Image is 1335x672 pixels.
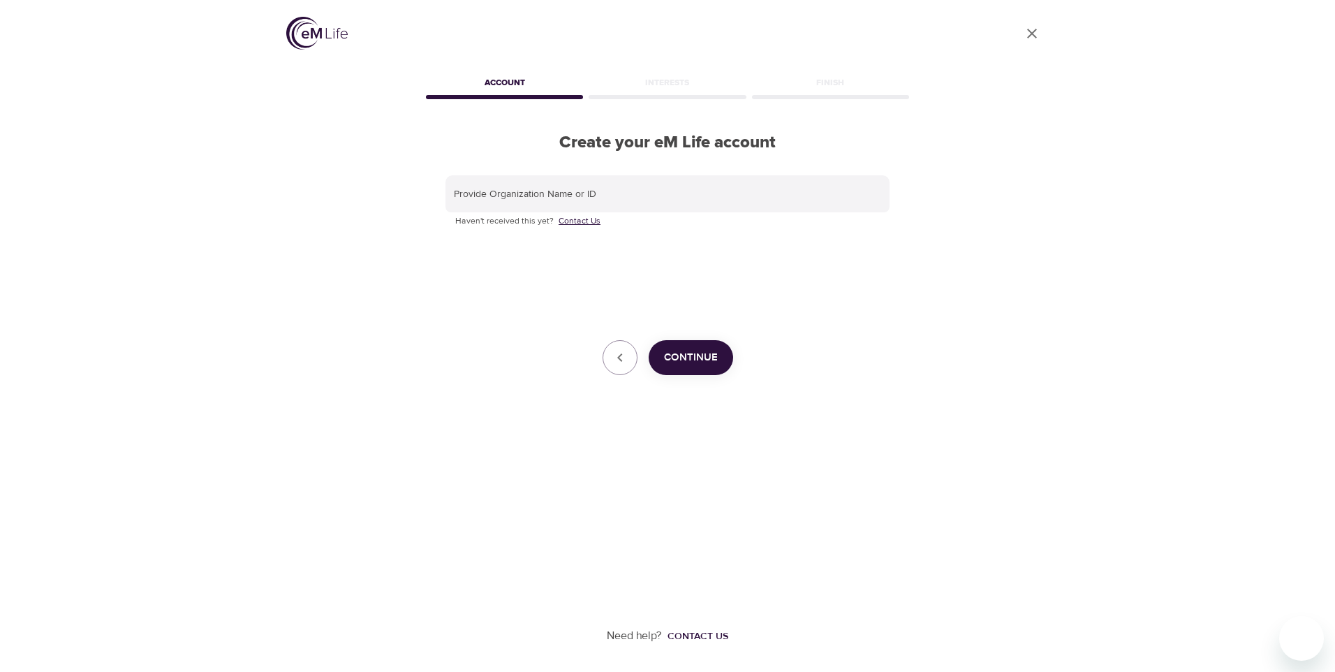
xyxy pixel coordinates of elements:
[664,349,718,367] span: Continue
[607,628,662,644] p: Need help?
[286,17,348,50] img: logo
[455,214,880,228] p: Haven't received this yet?
[667,629,728,643] div: Contact us
[559,214,600,228] a: Contact Us
[1015,17,1049,50] a: close
[1279,616,1324,661] iframe: Button to launch messaging window
[662,629,728,643] a: Contact us
[423,133,912,153] h2: Create your eM Life account
[649,340,733,375] button: Continue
